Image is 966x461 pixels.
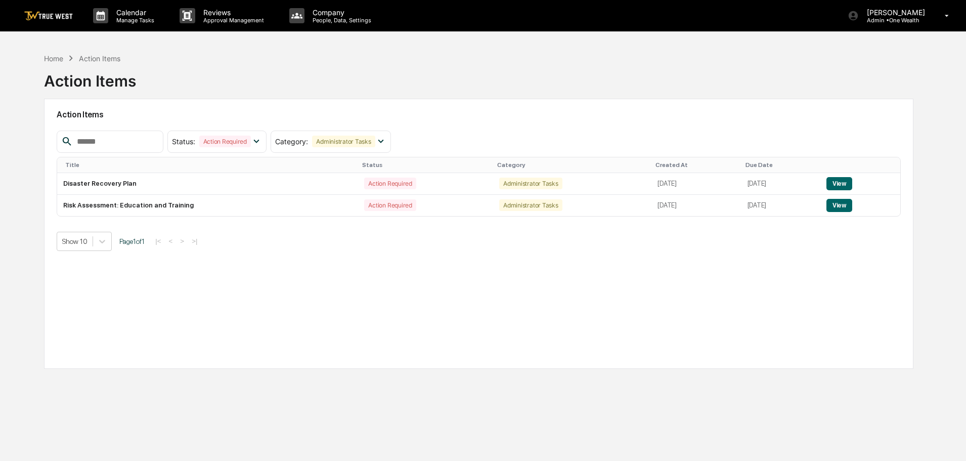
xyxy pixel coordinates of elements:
div: Action Required [364,199,416,211]
td: [DATE] [651,173,741,195]
td: Disaster Recovery Plan [57,173,358,195]
h2: Action Items [57,110,901,119]
div: Action Items [44,64,136,90]
div: Due Date [745,161,816,169]
span: Status : [172,137,195,146]
p: Calendar [108,8,159,17]
button: > [177,237,187,245]
div: Administrator Tasks [499,178,562,189]
td: [DATE] [651,195,741,216]
div: Action Required [364,178,416,189]
p: Manage Tasks [108,17,159,24]
td: [DATE] [741,173,820,195]
p: People, Data, Settings [304,17,376,24]
a: View [826,201,852,209]
button: < [166,237,176,245]
img: logo [24,11,73,21]
p: Reviews [195,8,269,17]
p: [PERSON_NAME] [859,8,930,17]
div: Action Required [199,136,251,147]
div: Administrator Tasks [499,199,562,211]
p: Admin • One Wealth [859,17,930,24]
div: Title [65,161,354,169]
a: View [826,180,852,187]
button: |< [152,237,164,245]
button: View [826,199,852,212]
span: Category : [275,137,308,146]
span: Page 1 of 1 [119,237,145,245]
p: Approval Management [195,17,269,24]
td: Risk Assessment: Education and Training [57,195,358,216]
div: Created At [655,161,737,169]
div: Category [497,161,647,169]
div: Administrator Tasks [312,136,375,147]
td: [DATE] [741,195,820,216]
button: View [826,177,852,190]
div: Home [44,54,63,63]
p: Company [304,8,376,17]
div: Action Items [79,54,120,63]
iframe: Open customer support [934,428,961,455]
div: Status [362,161,489,169]
button: >| [189,237,200,245]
